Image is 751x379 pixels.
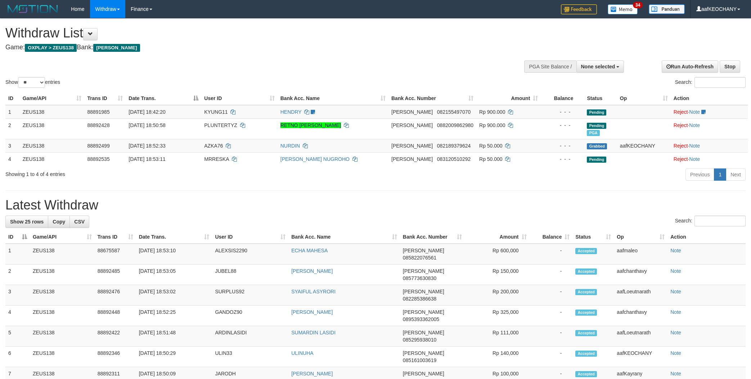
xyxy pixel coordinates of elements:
[465,244,530,265] td: Rp 600,000
[280,143,300,149] a: NURDIN
[608,4,638,14] img: Button%20Memo.svg
[403,350,444,356] span: [PERSON_NAME]
[403,309,444,315] span: [PERSON_NAME]
[674,156,688,162] a: Reject
[530,265,573,285] td: -
[614,230,667,244] th: Op: activate to sort column ascending
[20,139,85,152] td: ZEUS138
[465,285,530,306] td: Rp 200,000
[291,268,333,274] a: [PERSON_NAME]
[726,168,746,181] a: Next
[5,4,60,14] img: MOTION_logo.png
[587,130,599,136] span: Marked by aafanarl
[671,92,748,105] th: Action
[689,143,700,149] a: Note
[136,244,212,265] td: [DATE] 18:53:10
[465,306,530,326] td: Rp 325,000
[212,347,288,367] td: ULIN33
[714,168,726,181] a: 1
[20,105,85,119] td: ZEUS138
[136,306,212,326] td: [DATE] 18:52:25
[291,248,328,253] a: ECHA MAHESA
[204,122,237,128] span: PLUNTERTYZ
[544,122,581,129] div: - - -
[388,92,476,105] th: Bank Acc. Number: activate to sort column ascending
[685,168,714,181] a: Previous
[30,306,95,326] td: ZEUS138
[291,289,336,294] a: SYAIFUL ASYRORI
[403,255,436,261] span: Copy 085822076561 to clipboard
[5,230,30,244] th: ID: activate to sort column descending
[95,347,136,367] td: 88892346
[614,347,667,367] td: aafKEOCHANY
[689,156,700,162] a: Note
[479,109,505,115] span: Rp 900.000
[575,371,597,377] span: Accepted
[204,109,228,115] span: KYUNG11
[403,371,444,376] span: [PERSON_NAME]
[212,230,288,244] th: User ID: activate to sort column ascending
[671,152,748,166] td: ·
[649,4,685,14] img: panduan.png
[400,230,465,244] th: Bank Acc. Number: activate to sort column ascending
[561,4,597,14] img: Feedback.jpg
[524,60,576,73] div: PGA Site Balance /
[674,143,688,149] a: Reject
[280,122,341,128] a: RETNO [PERSON_NAME]
[530,244,573,265] td: -
[587,143,607,149] span: Grabbed
[671,105,748,119] td: ·
[5,265,30,285] td: 2
[5,285,30,306] td: 3
[587,123,606,129] span: Pending
[5,198,746,212] h1: Latest Withdraw
[544,155,581,163] div: - - -
[136,265,212,285] td: [DATE] 18:53:05
[5,26,494,40] h1: Withdraw List
[5,326,30,347] td: 5
[95,285,136,306] td: 88892476
[614,326,667,347] td: aafLoeutnarath
[212,265,288,285] td: JUBEL88
[69,216,89,228] a: CSV
[5,168,307,178] div: Showing 1 to 4 of 4 entries
[391,156,433,162] span: [PERSON_NAME]
[30,265,95,285] td: ZEUS138
[675,77,746,88] label: Search:
[694,216,746,226] input: Search:
[95,265,136,285] td: 88892485
[437,109,471,115] span: Copy 082155497070 to clipboard
[479,143,503,149] span: Rp 50.000
[662,60,718,73] a: Run Auto-Refresh
[95,306,136,326] td: 88892448
[575,330,597,336] span: Accepted
[5,105,20,119] td: 1
[572,230,614,244] th: Status: activate to sort column ascending
[87,109,109,115] span: 88891985
[212,244,288,265] td: ALEXSIS2290
[479,122,505,128] span: Rp 900.000
[5,139,20,152] td: 3
[670,330,681,335] a: Note
[671,118,748,139] td: ·
[30,244,95,265] td: ZEUS138
[288,230,400,244] th: Bank Acc. Name: activate to sort column ascending
[587,109,606,116] span: Pending
[670,309,681,315] a: Note
[84,92,126,105] th: Trans ID: activate to sort column ascending
[201,92,277,105] th: User ID: activate to sort column ascending
[667,230,746,244] th: Action
[48,216,70,228] a: Copy
[617,139,671,152] td: aafKEOCHANY
[30,326,95,347] td: ZEUS138
[575,351,597,357] span: Accepted
[674,122,688,128] a: Reject
[530,306,573,326] td: -
[204,143,223,149] span: AZKA76
[437,122,473,128] span: Copy 0882009862980 to clipboard
[5,306,30,326] td: 4
[675,216,746,226] label: Search:
[5,244,30,265] td: 1
[391,143,433,149] span: [PERSON_NAME]
[575,269,597,275] span: Accepted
